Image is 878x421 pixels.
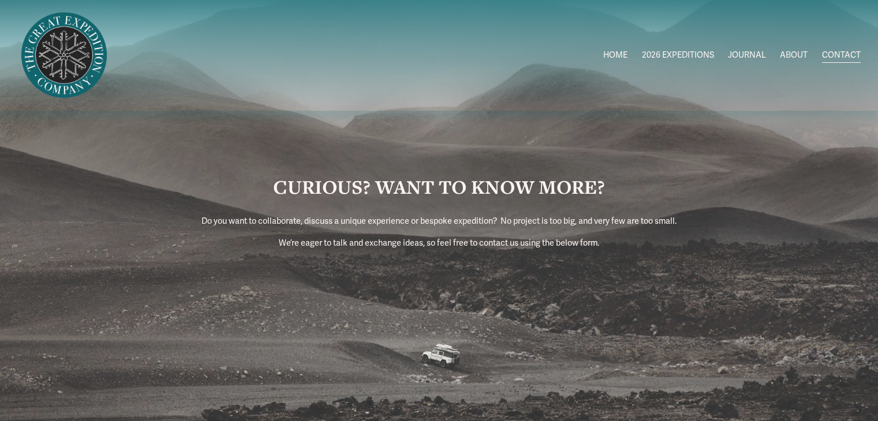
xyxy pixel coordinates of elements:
[780,47,808,64] a: ABOUT
[642,48,714,63] span: 2026 EXPEDITIONS
[728,47,766,64] a: JOURNAL
[17,9,111,102] img: Arctic Expeditions
[822,47,861,64] a: CONTACT
[279,238,599,248] span: We’re eager to talk and exchange ideas, so feel free to contact us using the below form.
[273,174,605,200] strong: CURIOUS? WANT TO KNOW MORE?
[642,47,714,64] a: folder dropdown
[603,47,627,64] a: HOME
[201,216,677,226] span: Do you want to collaborate, discuss a unique experience or bespoke expedition? No project is too ...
